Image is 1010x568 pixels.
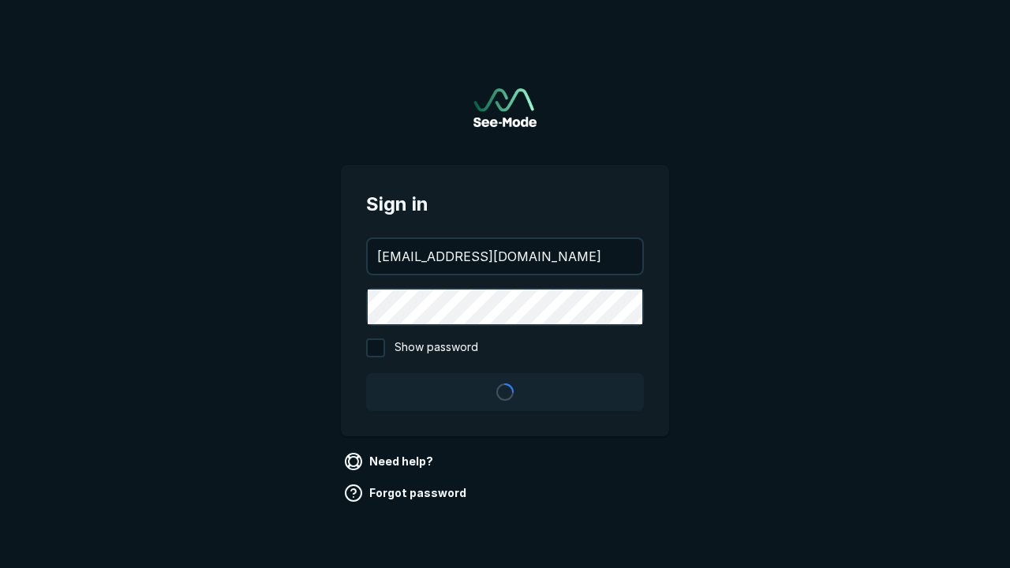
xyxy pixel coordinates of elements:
a: Go to sign in [473,88,537,127]
a: Forgot password [341,480,473,506]
span: Show password [395,338,478,357]
a: Need help? [341,449,440,474]
span: Sign in [366,190,644,219]
img: See-Mode Logo [473,88,537,127]
input: your@email.com [368,239,642,274]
